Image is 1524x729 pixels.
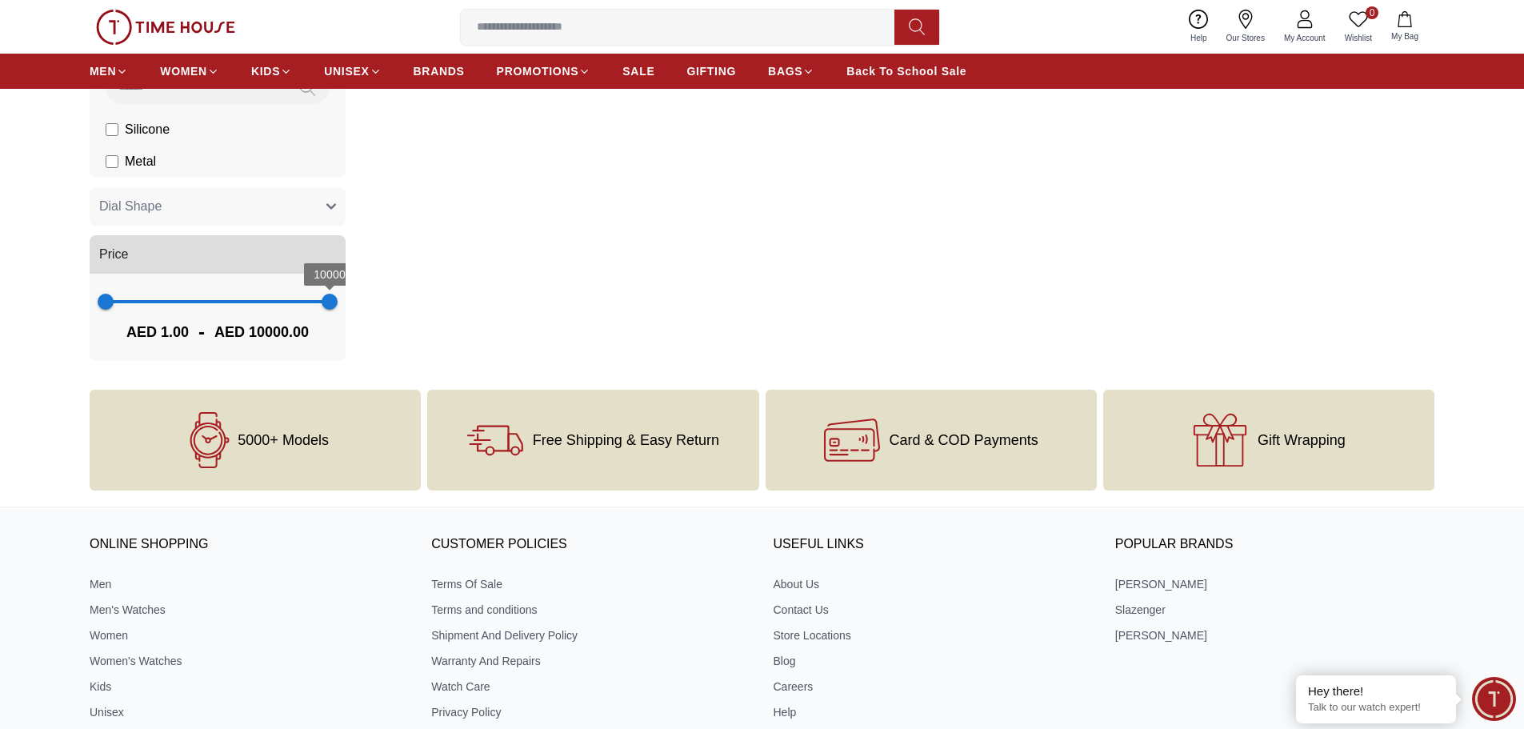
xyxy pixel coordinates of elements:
[90,576,409,592] a: Men
[90,533,409,557] h3: ONLINE SHOPPING
[431,627,750,643] a: Shipment And Delivery Policy
[431,533,750,557] h3: CUSTOMER POLICIES
[497,63,579,79] span: PROMOTIONS
[774,602,1093,618] a: Contact Us
[214,321,309,343] span: AED 10000.00
[1278,32,1332,44] span: My Account
[99,197,162,216] span: Dial Shape
[125,120,170,139] span: Silicone
[90,627,409,643] a: Women
[686,63,736,79] span: GIFTING
[890,432,1038,448] span: Card & COD Payments
[160,57,219,86] a: WOMEN
[846,57,966,86] a: Back To School Sale
[1382,8,1428,46] button: My Bag
[414,63,465,79] span: BRANDS
[96,10,235,45] img: ...
[238,432,329,448] span: 5000+ Models
[622,63,654,79] span: SALE
[90,63,116,79] span: MEN
[497,57,591,86] a: PROMOTIONS
[1115,533,1434,557] h3: Popular Brands
[1308,683,1444,699] div: Hey there!
[1220,32,1271,44] span: Our Stores
[1385,30,1425,42] span: My Bag
[1335,6,1382,47] a: 0Wishlist
[774,679,1093,695] a: Careers
[1258,432,1346,448] span: Gift Wrapping
[431,679,750,695] a: Watch Care
[1217,6,1274,47] a: Our Stores
[774,533,1093,557] h3: USEFUL LINKS
[1181,6,1217,47] a: Help
[774,653,1093,669] a: Blog
[90,187,346,226] button: Dial Shape
[774,576,1093,592] a: About Us
[251,63,280,79] span: KIDS
[622,57,654,86] a: SALE
[533,432,719,448] span: Free Shipping & Easy Return
[686,57,736,86] a: GIFTING
[106,155,118,168] input: Metal
[1115,602,1434,618] a: Slazenger
[324,63,369,79] span: UNISEX
[431,576,750,592] a: Terms Of Sale
[414,57,465,86] a: BRANDS
[90,235,346,274] button: Price
[90,57,128,86] a: MEN
[90,704,409,720] a: Unisex
[126,321,189,343] span: AED 1.00
[846,63,966,79] span: Back To School Sale
[431,704,750,720] a: Privacy Policy
[90,653,409,669] a: Women's Watches
[768,63,802,79] span: BAGS
[314,268,346,281] span: 10000
[1184,32,1214,44] span: Help
[324,57,381,86] a: UNISEX
[1366,6,1378,19] span: 0
[774,627,1093,643] a: Store Locations
[768,57,814,86] a: BAGS
[1115,627,1434,643] a: [PERSON_NAME]
[99,245,128,264] span: Price
[1115,576,1434,592] a: [PERSON_NAME]
[90,679,409,695] a: Kids
[431,653,750,669] a: Warranty And Repairs
[189,319,214,345] span: -
[251,57,292,86] a: KIDS
[1472,677,1516,721] div: Chat Widget
[160,63,207,79] span: WOMEN
[106,123,118,136] input: Silicone
[1338,32,1378,44] span: Wishlist
[1308,701,1444,715] p: Talk to our watch expert!
[90,602,409,618] a: Men's Watches
[125,152,156,171] span: Metal
[431,602,750,618] a: Terms and conditions
[774,704,1093,720] a: Help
